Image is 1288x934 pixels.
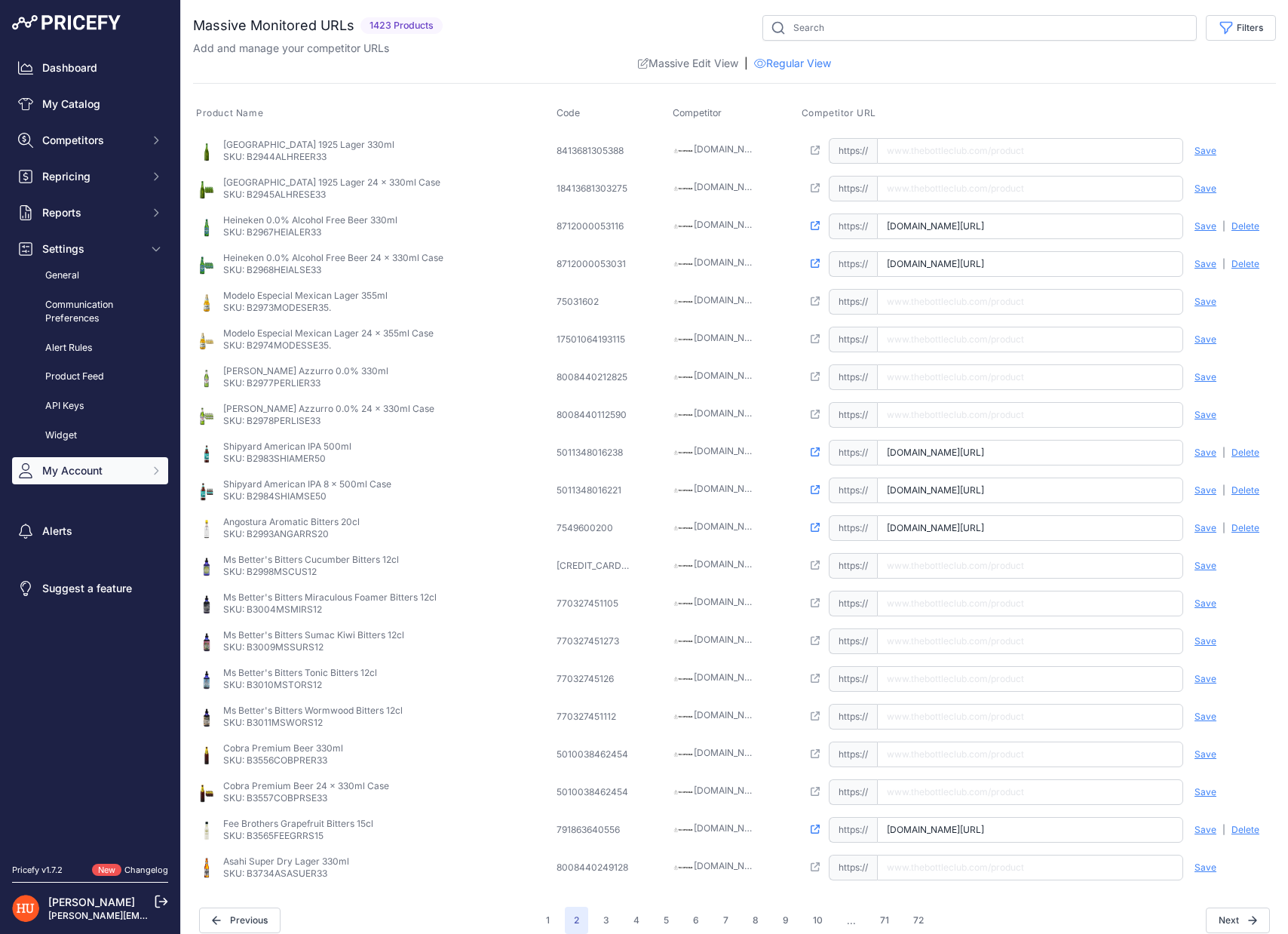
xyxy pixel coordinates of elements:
[829,628,877,654] span: https://
[877,779,1183,805] input: www.thebottleclub.com/product
[694,558,767,570] a: [DOMAIN_NAME]
[744,907,768,934] button: Go to page 8
[829,704,877,730] span: https://
[877,251,1183,277] input: www.thebottleclub.com/product
[557,786,632,798] div: 5010038462454
[12,393,168,419] a: API Keys
[1194,635,1216,647] span: Save
[829,364,877,390] span: https://
[223,290,388,302] p: Modelo Especial Mexican Lager 355ml
[223,705,403,717] p: Ms Better's Bitters Wormwood Bitters 12cl
[223,377,388,389] p: SKU: B2977PERLIER33
[1222,220,1225,232] span: |
[1231,824,1259,836] span: Delete
[223,792,389,804] p: SKU: B3557COBPRSE33
[694,860,767,871] a: [DOMAIN_NAME]
[223,604,437,616] p: SKU: B3004MSMIRS12
[1222,484,1225,496] span: |
[829,214,877,239] span: https://
[223,856,349,868] p: Asahi Super Dry Lager 330ml
[12,15,121,30] img: Pricefy Logo
[694,785,767,796] a: [DOMAIN_NAME]
[557,673,632,685] div: 77032745126
[829,478,877,503] span: https://
[1231,522,1259,534] span: Delete
[829,742,877,767] span: https://
[557,824,632,836] div: 791863640556
[223,667,377,679] p: Ms Better's Bitters Tonic Bitters 12cl
[223,830,373,842] p: SKU: B3565FEEGRRS15
[360,17,443,35] span: 1423 Products
[877,817,1183,843] input: www.thebottleclub.com/product
[694,445,767,456] a: [DOMAIN_NAME]
[877,364,1183,390] input: www.thebottleclub.com/product
[673,107,722,118] span: Competitor
[829,666,877,692] span: https://
[877,289,1183,315] input: www.thebottleclub.com/product
[223,189,440,201] p: SKU: B2945ALHRESE33
[694,483,767,494] a: [DOMAIN_NAME]
[1194,711,1216,723] span: Save
[714,907,738,934] button: Go to page 7
[804,907,832,934] button: Go to page 10
[1231,258,1259,270] span: Delete
[12,422,168,449] a: Widget
[1231,447,1259,459] span: Delete
[829,176,877,201] span: https://
[557,296,632,308] div: 75031602
[223,868,349,880] p: SKU: B3734ASASUER33
[557,748,632,760] div: 5010038462454
[223,252,443,264] p: Heineken 0.0% Alcohol Free Beer 24 x 330ml Case
[1194,258,1216,270] span: Save
[223,818,373,830] p: Fee Brothers Grapefruit Bitters 15cl
[829,327,877,352] span: https://
[871,907,898,934] button: Go to page 71
[557,862,632,874] div: 8008440249128
[557,371,632,383] div: 8008440212825
[565,907,588,934] span: 2
[557,145,632,157] div: 8413681305388
[196,107,263,119] span: Product Name
[762,15,1197,41] input: Search
[829,402,877,428] span: https://
[223,226,397,238] p: SKU: B2967HEIALER33
[557,598,632,610] div: 770327451105
[557,333,632,346] div: 17501064193115
[802,107,879,119] button: Competitor URL
[557,484,632,496] div: 5011348016221
[877,704,1183,730] input: www.thebottleclub.com/product
[199,908,281,933] button: Previous
[223,629,404,641] p: Ms Better's Bitters Sumac Kiwi Bitters 12cl
[877,214,1183,239] input: www.thebottleclub.com/product
[193,15,354,36] h2: Massive Monitored URLs
[1222,447,1225,459] span: |
[829,440,877,465] span: https://
[1194,824,1216,836] span: Save
[655,907,678,934] button: Go to page 5
[694,596,767,607] a: [DOMAIN_NAME]
[223,264,443,276] p: SKU: B2968HEIALSE33
[829,515,877,541] span: https://
[829,591,877,616] span: https://
[744,56,748,71] span: |
[223,415,434,427] p: SKU: B2978PERLISE33
[223,177,440,189] p: [GEOGRAPHIC_DATA] 1925 Lager 24 x 330ml Case
[694,747,767,758] a: [DOMAIN_NAME]
[1194,560,1216,572] span: Save
[12,364,168,390] a: Product Feed
[694,521,767,532] a: [DOMAIN_NAME]
[223,478,391,490] p: Shipyard American IPA 8 x 500ml Case
[223,365,388,377] p: [PERSON_NAME] Azzurro 0.0% 330ml
[774,907,798,934] button: Go to page 9
[1194,220,1216,232] span: Save
[694,181,767,192] a: [DOMAIN_NAME]
[223,641,404,653] p: SKU: B3009MSSURS12
[829,855,877,880] span: https://
[223,516,360,528] p: Angostura Aromatic Bitters 20cl
[557,560,632,572] div: [CREDIT_CARD_NUMBER]
[42,241,141,257] span: Settings
[877,440,1183,465] input: www.thebottleclub.com/product
[694,671,767,683] a: [DOMAIN_NAME]
[223,554,399,566] p: Ms Better's Bitters Cucumber Bitters 12cl
[12,54,168,81] a: Dashboard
